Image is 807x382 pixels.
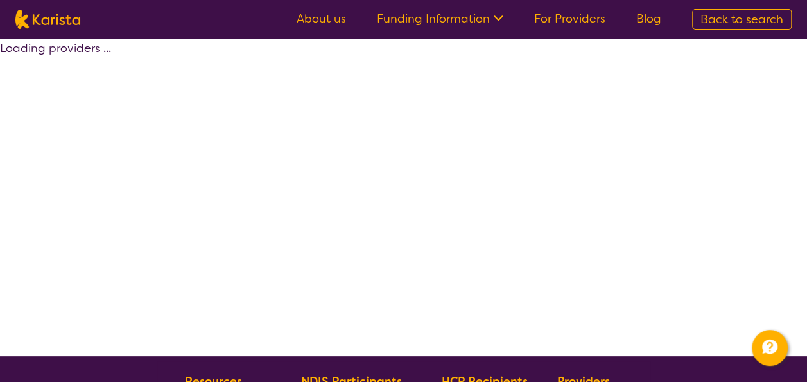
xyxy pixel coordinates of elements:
[752,330,788,366] button: Channel Menu
[297,11,346,26] a: About us
[15,10,80,29] img: Karista logo
[692,9,792,30] a: Back to search
[636,11,661,26] a: Blog
[700,12,783,27] span: Back to search
[534,11,605,26] a: For Providers
[377,11,503,26] a: Funding Information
